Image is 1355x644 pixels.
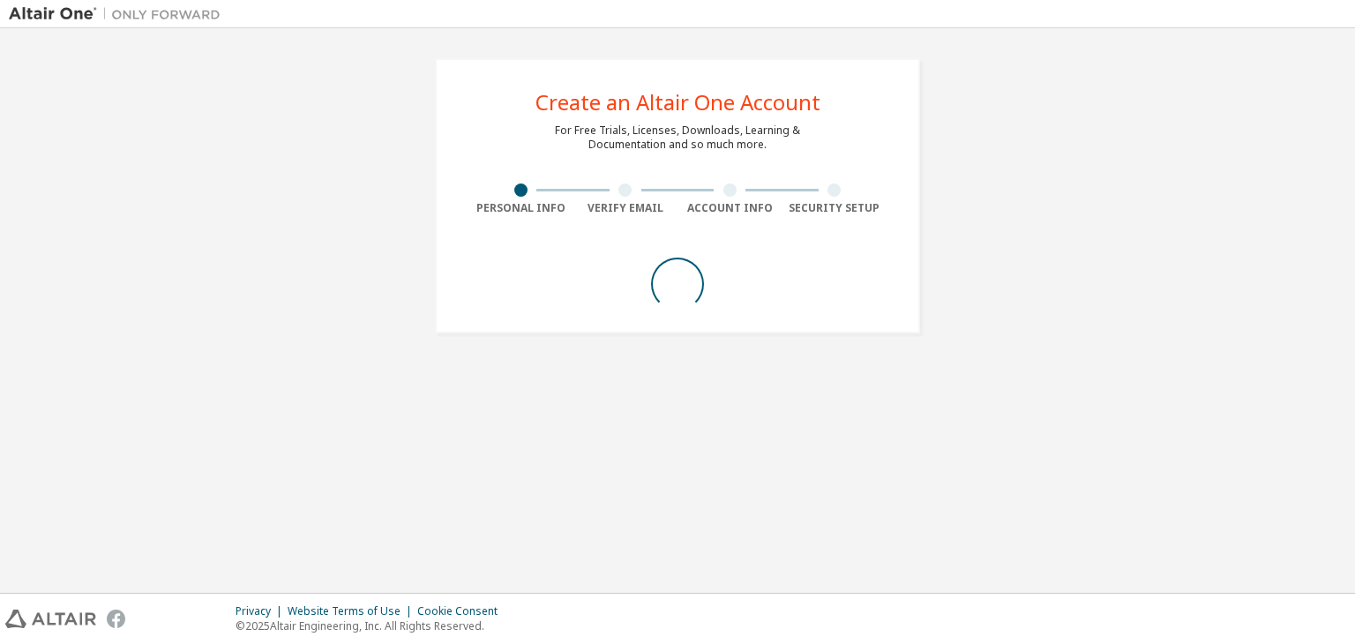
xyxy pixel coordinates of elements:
[236,604,288,618] div: Privacy
[782,201,887,215] div: Security Setup
[288,604,417,618] div: Website Terms of Use
[677,201,782,215] div: Account Info
[573,201,678,215] div: Verify Email
[417,604,508,618] div: Cookie Consent
[107,610,125,628] img: facebook.svg
[555,124,800,152] div: For Free Trials, Licenses, Downloads, Learning & Documentation and so much more.
[236,618,508,633] p: © 2025 Altair Engineering, Inc. All Rights Reserved.
[535,92,820,113] div: Create an Altair One Account
[5,610,96,628] img: altair_logo.svg
[9,5,229,23] img: Altair One
[468,201,573,215] div: Personal Info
